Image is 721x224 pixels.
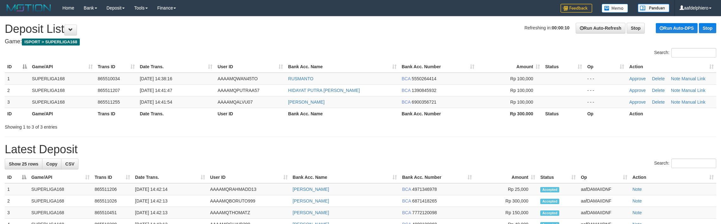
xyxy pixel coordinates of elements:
a: Note [671,88,680,93]
th: Bank Acc. Number: activate to sort column ascending [399,172,474,183]
a: Approve [629,100,646,105]
span: BCA [402,88,411,93]
td: aafDAMAIIDNF [578,183,630,195]
span: Copy [46,161,57,166]
a: Note [632,210,642,215]
span: ISPORT > SUPERLIGA168 [22,39,80,45]
th: ID: activate to sort column descending [5,172,29,183]
th: ID: activate to sort column descending [5,61,29,73]
span: Accepted [540,187,559,192]
th: Status: activate to sort column ascending [538,172,578,183]
span: Copy 6871418265 to clipboard [412,198,437,203]
td: 865510451 [92,207,133,219]
span: Copy 6900356721 to clipboard [412,100,436,105]
a: [PERSON_NAME] [288,100,324,105]
span: CSV [65,161,74,166]
span: AAAAMQPUTRAA57 [217,88,259,93]
input: Search: [671,48,716,58]
th: Date Trans.: activate to sort column ascending [133,172,208,183]
a: Delete [652,88,665,93]
span: AAAAMQALVU07 [217,100,253,105]
a: Show 25 rows [5,159,42,169]
a: Run Auto-DPS [656,23,698,33]
span: Copy 4971346978 to clipboard [412,187,437,192]
a: Manual Link [681,100,705,105]
th: Trans ID: activate to sort column ascending [95,61,137,73]
a: Note [671,76,680,81]
img: Button%20Memo.svg [602,4,628,13]
a: Approve [629,76,646,81]
a: Note [632,198,642,203]
a: Manual Link [681,88,705,93]
span: 865510034 [98,76,120,81]
td: [DATE] 14:42:13 [133,195,208,207]
a: RUSMANTO [288,76,313,81]
th: Op: activate to sort column ascending [585,61,627,73]
td: aafDAMAIIDNF [578,207,630,219]
span: [DATE] 14:41:54 [140,100,172,105]
td: - - - [585,73,627,85]
a: Approve [629,88,646,93]
th: Action: activate to sort column ascending [627,61,716,73]
span: Accepted [540,199,559,204]
td: SUPERLIGA168 [29,73,95,85]
th: Bank Acc. Name: activate to sort column ascending [290,172,400,183]
th: Action: activate to sort column ascending [630,172,716,183]
span: BCA [402,100,411,105]
a: Run Auto-Refresh [576,23,625,33]
th: Bank Acc. Name: activate to sort column ascending [285,61,399,73]
td: Rp 300,000 [474,195,538,207]
span: Copy 1390845932 to clipboard [412,88,436,93]
h1: Latest Deposit [5,143,716,156]
img: MOTION_logo.png [5,3,53,13]
a: Delete [652,100,665,105]
span: Rp 100,000 [510,88,533,93]
span: BCA [402,210,411,215]
th: Bank Acc. Number [399,108,477,119]
td: 2 [5,195,29,207]
th: Game/API: activate to sort column ascending [29,172,92,183]
th: Game/API [29,108,95,119]
td: SUPERLIGA168 [29,96,95,108]
input: Search: [671,159,716,168]
a: [PERSON_NAME] [293,187,329,192]
span: Show 25 rows [9,161,38,166]
a: CSV [61,159,78,169]
a: HIDAYAT PUTRA [PERSON_NAME] [288,88,360,93]
div: Showing 1 to 3 of 3 entries [5,121,296,130]
span: 865511255 [98,100,120,105]
th: Date Trans. [137,108,215,119]
th: Action [627,108,716,119]
span: BCA [402,198,411,203]
span: Accepted [540,210,559,216]
span: AAAAMQWAN45TO [217,76,258,81]
th: Game/API: activate to sort column ascending [29,61,95,73]
td: - - - [585,84,627,96]
a: Stop [627,23,645,33]
th: User ID [215,108,285,119]
span: [DATE] 14:41:47 [140,88,172,93]
td: 3 [5,96,29,108]
td: AAAAMQRAHMADD13 [208,183,290,195]
h1: Deposit List [5,23,716,35]
th: Bank Acc. Number: activate to sort column ascending [399,61,477,73]
span: BCA [402,187,411,192]
td: [DATE] 14:42:13 [133,207,208,219]
th: User ID: activate to sort column ascending [215,61,285,73]
a: [PERSON_NAME] [293,210,329,215]
th: Amount: activate to sort column ascending [474,172,538,183]
strong: 00:00:10 [552,25,569,30]
th: Op [585,108,627,119]
td: 865511206 [92,183,133,195]
a: Note [632,187,642,192]
td: AAAAMQBORUTO999 [208,195,290,207]
h4: Game: [5,39,716,45]
td: SUPERLIGA168 [29,207,92,219]
td: 2 [5,84,29,96]
td: SUPERLIGA168 [29,195,92,207]
label: Search: [654,48,716,58]
th: Op: activate to sort column ascending [578,172,630,183]
span: Rp 100,000 [510,76,533,81]
td: - - - [585,96,627,108]
th: Bank Acc. Name [285,108,399,119]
